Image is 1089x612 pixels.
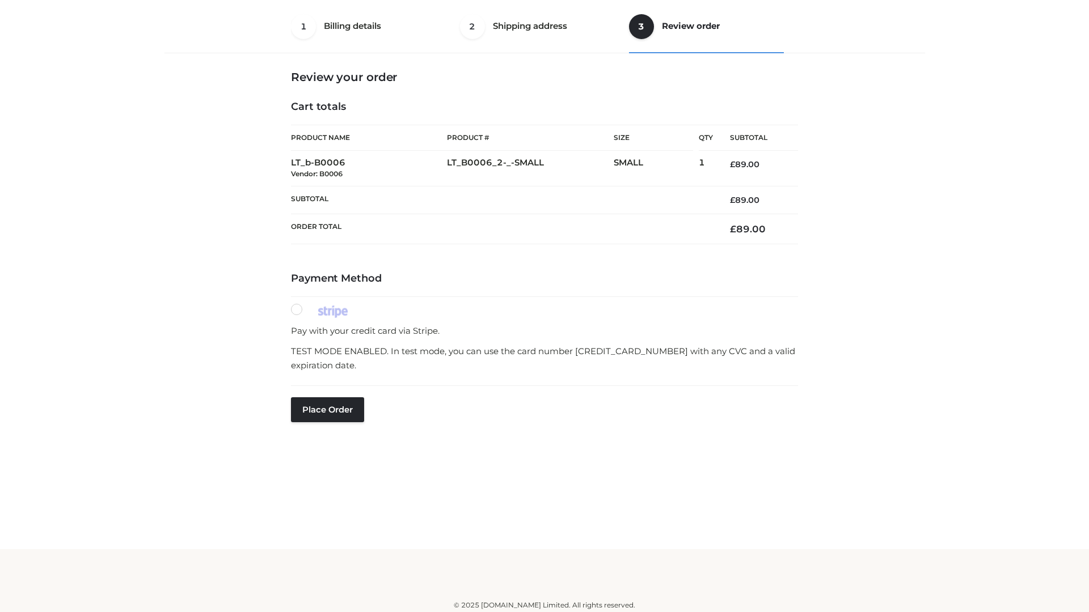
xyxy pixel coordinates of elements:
[614,151,699,186] td: SMALL
[291,214,713,244] th: Order Total
[291,101,798,113] h4: Cart totals
[168,600,921,611] div: © 2025 [DOMAIN_NAME] Limited. All rights reserved.
[730,223,736,235] span: £
[447,125,614,151] th: Product #
[291,70,798,84] h3: Review your order
[713,125,798,151] th: Subtotal
[730,195,759,205] bdi: 89.00
[447,151,614,186] td: LT_B0006_2-_-SMALL
[291,125,447,151] th: Product Name
[291,169,343,178] small: Vendor: B0006
[291,186,713,214] th: Subtotal
[730,195,735,205] span: £
[291,151,447,186] td: LT_b-B0006
[730,223,766,235] bdi: 89.00
[730,159,735,169] span: £
[291,397,364,422] button: Place order
[699,151,713,186] td: 1
[291,324,798,338] p: Pay with your credit card via Stripe.
[291,273,798,285] h4: Payment Method
[291,344,798,373] p: TEST MODE ENABLED. In test mode, you can use the card number [CREDIT_CARD_NUMBER] with any CVC an...
[699,125,713,151] th: Qty
[614,125,693,151] th: Size
[730,159,759,169] bdi: 89.00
